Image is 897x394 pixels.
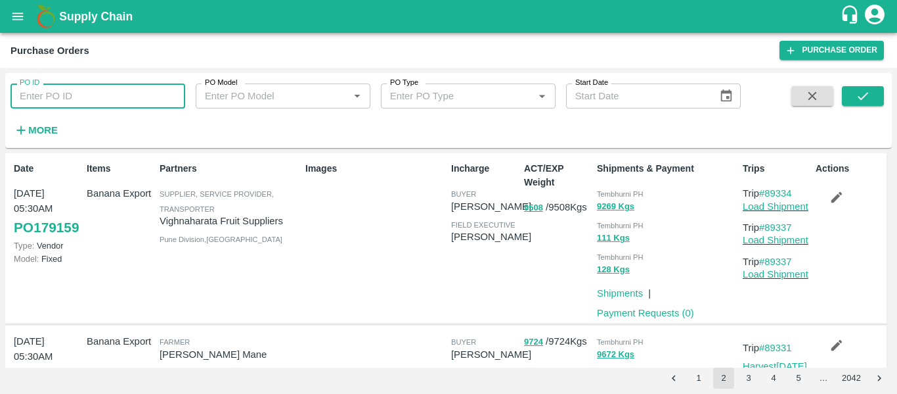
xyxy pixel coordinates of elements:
[33,3,59,30] img: logo
[759,222,792,233] a: #89337
[524,162,592,189] p: ACT/EXP Weight
[743,162,810,176] p: Trips
[11,119,61,141] button: More
[160,338,190,346] span: Farmer
[451,162,519,176] p: Incharge
[14,216,79,239] a: PO179159
[743,255,810,269] p: Trip
[816,162,883,176] p: Actions
[451,199,531,214] p: [PERSON_NAME]
[14,254,39,264] span: Model:
[160,347,300,362] p: [PERSON_NAME] Mane
[451,190,476,198] span: buyer
[597,262,630,278] button: 128 Kgs
[14,334,81,364] p: [DATE] 05:30AM
[87,186,154,201] p: Banana Export
[451,338,476,346] span: buyer
[759,188,792,199] a: #89334
[575,78,608,88] label: Start Date
[869,368,890,389] button: Go to next page
[597,308,694,318] a: Payment Requests (0)
[788,368,809,389] button: Go to page 5
[597,288,643,299] a: Shipments
[451,347,531,362] p: [PERSON_NAME]
[349,87,366,105] button: Open
[205,78,238,88] label: PO Model
[524,335,543,350] button: 9724
[838,368,865,389] button: Go to page 2042
[566,84,709,109] input: Start Date
[743,186,810,201] p: Trip
[524,334,592,349] p: / 9724 Kgs
[524,201,543,216] button: 9508
[663,368,684,389] button: Go to previous page
[738,368,759,389] button: Go to page 3
[390,78,418,88] label: PO Type
[597,190,644,198] span: Tembhurni PH
[451,230,531,244] p: [PERSON_NAME]
[160,190,274,212] span: Supplier, Service Provider, Transporter
[743,220,810,235] p: Trip
[28,125,58,135] strong: More
[3,1,33,32] button: open drawer
[743,201,808,212] a: Load Shipment
[160,162,300,176] p: Partners
[714,84,739,109] button: Choose date
[763,368,784,389] button: Go to page 4
[305,162,446,176] p: Images
[59,10,133,23] b: Supply Chain
[14,253,81,265] p: Fixed
[14,364,79,387] a: PO179158
[11,84,185,109] input: Enter PO ID
[661,368,892,389] nav: pagination navigation
[200,87,345,105] input: Enter PO Model
[14,162,81,176] p: Date
[597,222,644,230] span: Tembhurni PH
[597,231,630,246] button: 111 Kgs
[597,162,737,176] p: Shipments & Payment
[813,372,834,385] div: …
[14,241,34,251] span: Type:
[688,368,709,389] button: Go to page 1
[759,257,792,267] a: #89337
[20,78,39,88] label: PO ID
[779,41,884,60] a: Purchase Order
[385,87,530,105] input: Enter PO Type
[743,341,810,355] p: Trip
[451,221,515,229] span: field executive
[524,200,592,215] p: / 9508 Kgs
[59,7,840,26] a: Supply Chain
[11,42,89,59] div: Purchase Orders
[160,235,282,243] span: Pune Division , [GEOGRAPHIC_DATA]
[14,239,81,252] p: Vendor
[87,162,154,176] p: Items
[597,253,644,261] span: Tembhurni PH
[643,281,651,301] div: |
[743,361,807,386] a: Harvest[DATE] 05:30AM
[14,186,81,216] p: [DATE] 05:30AM
[597,347,634,362] button: 9672 Kgs
[713,368,734,389] button: page 2
[759,343,792,353] a: #89331
[743,235,808,245] a: Load Shipment
[743,269,808,280] a: Load Shipment
[840,5,863,28] div: customer-support
[87,334,154,349] p: Banana Export
[597,199,634,214] button: 9269 Kgs
[160,214,300,228] p: Vighnaharata Fruit Suppliers
[597,338,644,346] span: Tembhurni PH
[533,87,550,105] button: Open
[863,3,886,30] div: account of current user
